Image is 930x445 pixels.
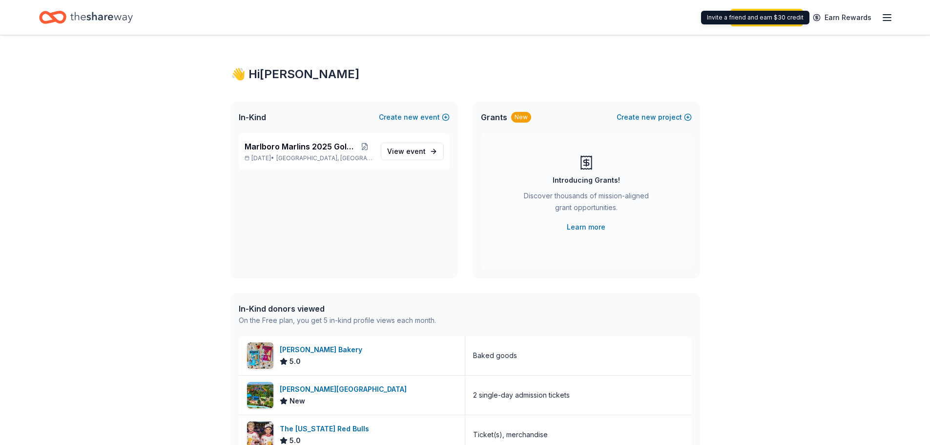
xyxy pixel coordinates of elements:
[553,174,620,186] div: Introducing Grants!
[245,154,373,162] p: [DATE] •
[247,382,273,408] img: Image for Dorney Park & Wildwater Kingdom
[567,221,605,233] a: Learn more
[701,11,809,24] div: Invite a friend and earn $30 credit
[617,111,692,123] button: Createnewproject
[381,143,444,160] a: View event
[276,154,372,162] span: [GEOGRAPHIC_DATA], [GEOGRAPHIC_DATA]
[280,383,411,395] div: [PERSON_NAME][GEOGRAPHIC_DATA]
[379,111,450,123] button: Createnewevent
[239,315,436,326] div: On the Free plan, you get 5 in-kind profile views each month.
[239,111,266,123] span: In-Kind
[406,147,426,155] span: event
[511,112,531,123] div: New
[387,146,426,157] span: View
[231,66,700,82] div: 👋 Hi [PERSON_NAME]
[280,344,366,356] div: [PERSON_NAME] Bakery
[641,111,656,123] span: new
[481,111,507,123] span: Grants
[289,356,301,367] span: 5.0
[473,429,548,441] div: Ticket(s), merchandise
[247,342,273,369] img: Image for Bobo's Bakery
[807,9,877,26] a: Earn Rewards
[239,303,436,315] div: In-Kind donors viewed
[245,141,356,152] span: Marlboro Marlins 2025 Golf Outing
[280,423,373,435] div: The [US_STATE] Red Bulls
[39,6,133,29] a: Home
[473,389,570,401] div: 2 single-day admission tickets
[520,190,653,217] div: Discover thousands of mission-aligned grant opportunities.
[404,111,418,123] span: new
[473,350,517,361] div: Baked goods
[730,9,803,26] a: Start free trial
[289,395,305,407] span: New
